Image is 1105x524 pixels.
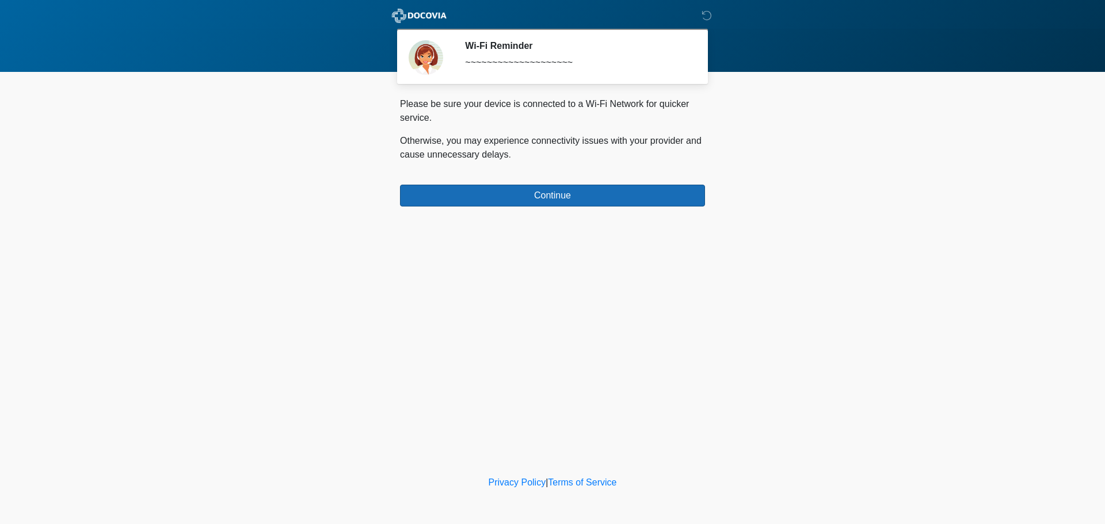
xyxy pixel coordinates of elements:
img: ABC Med Spa- GFEase Logo [388,9,450,23]
button: Continue [400,185,705,206]
a: Privacy Policy [489,477,546,487]
span: . [509,150,511,159]
div: ~~~~~~~~~~~~~~~~~~~~ [465,56,688,70]
a: | [546,477,548,487]
p: Otherwise, you may experience connectivity issues with your provider and cause unnecessary delays [400,134,705,162]
a: Terms of Service [548,477,616,487]
p: Please be sure your device is connected to a Wi-Fi Network for quicker service. [400,97,705,125]
h2: Wi-Fi Reminder [465,40,688,51]
img: Agent Avatar [409,40,443,75]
